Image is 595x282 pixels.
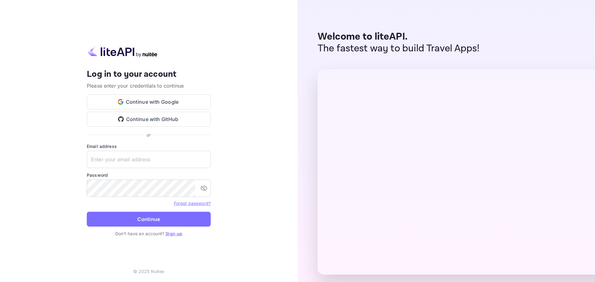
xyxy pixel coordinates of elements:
button: Continue with GitHub [87,112,211,127]
p: Please enter your credentials to continue [87,82,211,89]
p: The fastest way to build Travel Apps! [318,43,480,54]
img: liteapi [87,45,158,57]
button: toggle password visibility [198,182,210,194]
p: Don't have an account? [87,230,211,237]
a: Sign up [165,231,182,236]
label: Password [87,172,211,178]
a: Forget password? [174,200,211,206]
p: or [147,132,151,138]
button: Continue with Google [87,94,211,109]
button: Continue [87,212,211,227]
label: Email address [87,143,211,150]
a: Forget password? [174,201,211,206]
p: © 2025 Nuitee [133,268,165,275]
h4: Log in to your account [87,69,211,80]
input: Enter your email address [87,151,211,168]
p: Welcome to liteAPI. [318,31,480,43]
